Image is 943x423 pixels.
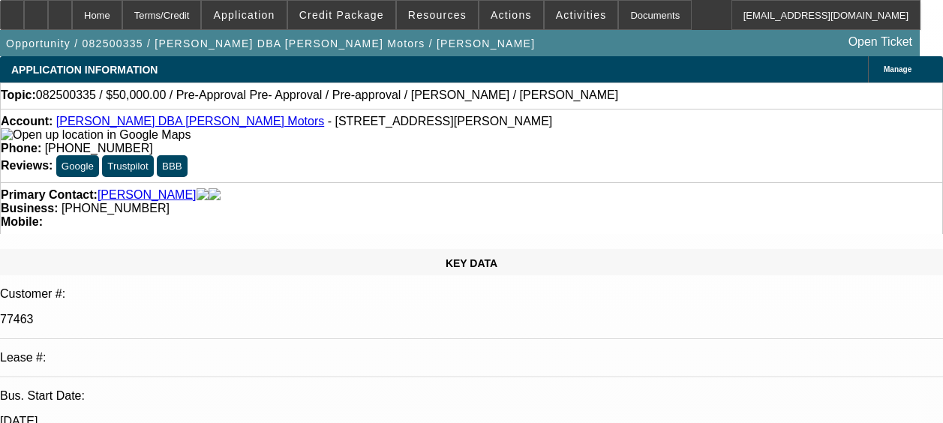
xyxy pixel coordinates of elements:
[6,37,535,49] span: Opportunity / 082500335 / [PERSON_NAME] DBA [PERSON_NAME] Motors / [PERSON_NAME]
[56,155,99,177] button: Google
[1,115,53,127] strong: Account:
[62,202,170,214] span: [PHONE_NUMBER]
[446,257,497,269] span: KEY DATA
[299,9,384,21] span: Credit Package
[491,9,532,21] span: Actions
[56,115,324,127] a: [PERSON_NAME] DBA [PERSON_NAME] Motors
[45,142,153,154] span: [PHONE_NUMBER]
[202,1,286,29] button: Application
[1,128,191,141] a: View Google Maps
[545,1,618,29] button: Activities
[1,142,41,154] strong: Phone:
[197,188,209,202] img: facebook-icon.png
[556,9,607,21] span: Activities
[479,1,543,29] button: Actions
[1,215,43,228] strong: Mobile:
[209,188,221,202] img: linkedin-icon.png
[36,88,618,102] span: 082500335 / $50,000.00 / Pre-Approval Pre- Approval / Pre-approval / [PERSON_NAME] / [PERSON_NAME]
[1,188,98,202] strong: Primary Contact:
[98,188,197,202] a: [PERSON_NAME]
[1,128,191,142] img: Open up location in Google Maps
[1,202,58,214] strong: Business:
[884,65,911,73] span: Manage
[328,115,553,127] span: - [STREET_ADDRESS][PERSON_NAME]
[1,159,53,172] strong: Reviews:
[408,9,467,21] span: Resources
[1,88,36,102] strong: Topic:
[213,9,275,21] span: Application
[842,29,918,55] a: Open Ticket
[288,1,395,29] button: Credit Package
[11,64,158,76] span: APPLICATION INFORMATION
[397,1,478,29] button: Resources
[102,155,153,177] button: Trustpilot
[157,155,188,177] button: BBB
